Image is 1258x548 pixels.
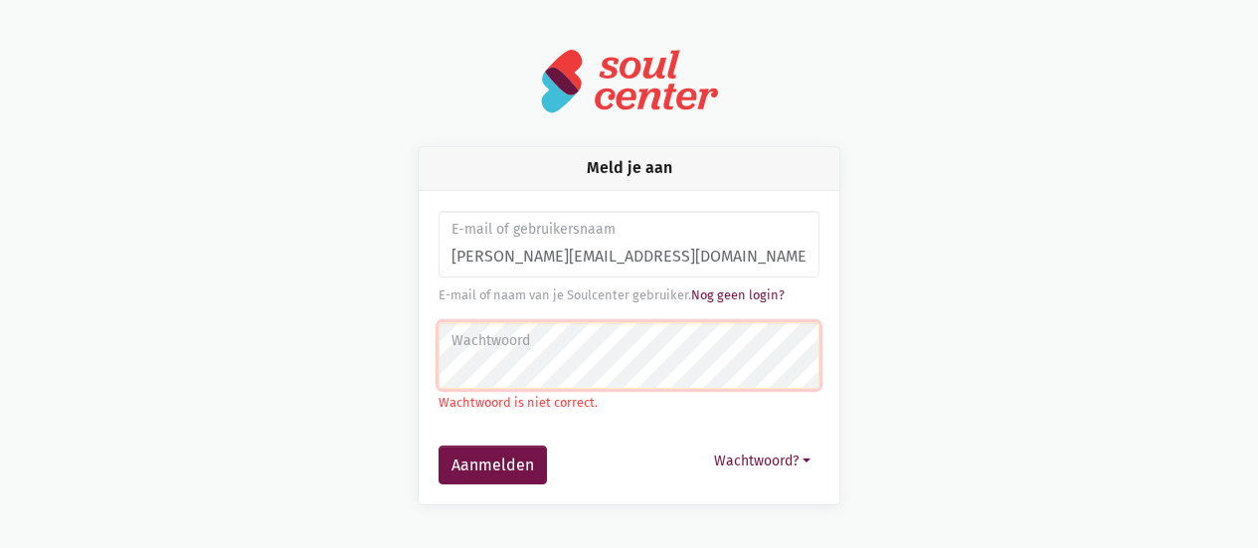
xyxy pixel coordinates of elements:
a: Nog geen login? [691,287,785,302]
label: E-mail of gebruikersnaam [451,219,807,241]
button: Wachtwoord? [705,446,819,476]
button: Aanmelden [439,446,547,485]
img: logo-soulcenter-full.svg [540,48,719,114]
div: E-mail of naam van je Soulcenter gebruiker. [439,285,819,305]
label: Wachtwoord [451,330,807,352]
form: Aanmelden [439,211,819,485]
div: Meld je aan [419,147,839,190]
p: Wachtwoord is niet correct. [439,393,819,413]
